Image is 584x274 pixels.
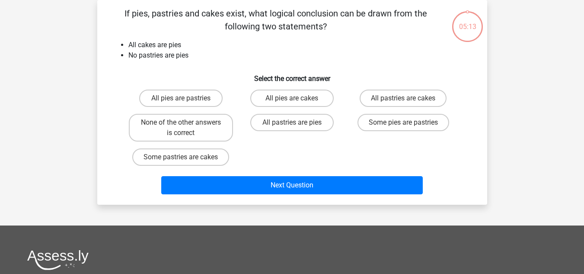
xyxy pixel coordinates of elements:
label: All pastries are cakes [360,90,447,107]
button: Next Question [161,176,423,194]
li: No pastries are pies [128,50,473,61]
h6: Select the correct answer [111,68,473,83]
label: Some pies are pastries [357,114,449,131]
label: All pies are cakes [250,90,334,107]
img: Assessly logo [27,250,89,270]
li: All cakes are pies [128,40,473,50]
label: Some pastries are cakes [132,148,229,166]
label: None of the other answers is correct [129,114,233,142]
label: All pies are pastries [139,90,223,107]
div: 05:13 [451,10,484,32]
label: All pastries are pies [250,114,334,131]
p: If pies, pastries and cakes exist, what logical conclusion can be drawn from the following two st... [111,7,441,33]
